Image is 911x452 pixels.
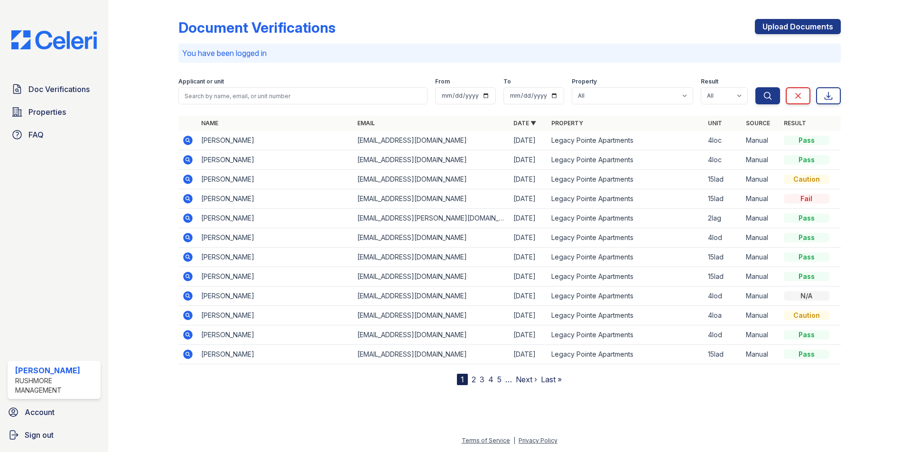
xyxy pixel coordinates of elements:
a: 3 [480,375,484,384]
td: [DATE] [510,325,548,345]
td: Legacy Pointe Apartments [548,267,704,286]
a: Result [784,120,806,127]
td: [PERSON_NAME] [197,170,353,189]
td: [EMAIL_ADDRESS][DOMAIN_NAME] [353,189,510,209]
td: Legacy Pointe Apartments [548,306,704,325]
span: FAQ [28,129,44,140]
td: Legacy Pointe Apartments [548,189,704,209]
a: FAQ [8,125,101,144]
td: [PERSON_NAME] [197,248,353,267]
label: To [503,78,511,85]
iframe: chat widget [871,414,902,443]
td: [EMAIL_ADDRESS][DOMAIN_NAME] [353,325,510,345]
label: From [435,78,450,85]
a: Privacy Policy [519,437,558,444]
input: Search by name, email, or unit number [178,87,428,104]
td: [EMAIL_ADDRESS][DOMAIN_NAME] [353,150,510,170]
td: [EMAIL_ADDRESS][DOMAIN_NAME] [353,170,510,189]
td: Manual [742,325,780,345]
div: Caution [784,311,829,320]
td: Legacy Pointe Apartments [548,150,704,170]
td: Legacy Pointe Apartments [548,228,704,248]
td: Legacy Pointe Apartments [548,131,704,150]
td: Manual [742,131,780,150]
td: [EMAIL_ADDRESS][DOMAIN_NAME] [353,286,510,306]
td: Manual [742,228,780,248]
td: 4loc [704,131,742,150]
div: Pass [784,136,829,145]
td: Manual [742,345,780,364]
p: You have been logged in [182,47,837,59]
div: Pass [784,233,829,242]
a: Name [201,120,218,127]
a: Last » [541,375,562,384]
a: Upload Documents [755,19,841,34]
span: Doc Verifications [28,83,90,95]
td: [PERSON_NAME] [197,286,353,306]
div: [PERSON_NAME] [15,365,97,376]
a: 4 [488,375,493,384]
div: Rushmore Management [15,376,97,395]
td: 4lod [704,228,742,248]
span: Sign out [25,429,54,441]
td: Legacy Pointe Apartments [548,286,704,306]
td: Manual [742,170,780,189]
td: 15lad [704,189,742,209]
div: Pass [784,330,829,340]
div: N/A [784,291,829,301]
a: Doc Verifications [8,80,101,99]
td: [EMAIL_ADDRESS][DOMAIN_NAME] [353,267,510,286]
td: Legacy Pointe Apartments [548,325,704,345]
span: … [505,374,512,385]
td: Manual [742,286,780,306]
td: Legacy Pointe Apartments [548,209,704,228]
td: [DATE] [510,306,548,325]
td: Legacy Pointe Apartments [548,248,704,267]
a: Source [746,120,770,127]
div: Pass [784,252,829,262]
div: Pass [784,350,829,359]
td: 4lod [704,286,742,306]
a: Unit [708,120,722,127]
td: [DATE] [510,131,548,150]
td: Legacy Pointe Apartments [548,170,704,189]
td: [PERSON_NAME] [197,325,353,345]
div: 1 [457,374,468,385]
label: Result [701,78,718,85]
div: Pass [784,155,829,165]
td: [DATE] [510,209,548,228]
td: [EMAIL_ADDRESS][DOMAIN_NAME] [353,248,510,267]
td: 15lad [704,345,742,364]
a: Date ▼ [513,120,536,127]
td: [PERSON_NAME] [197,189,353,209]
td: 4lod [704,325,742,345]
div: Fail [784,194,829,203]
td: 15lad [704,170,742,189]
td: [EMAIL_ADDRESS][PERSON_NAME][DOMAIN_NAME] [353,209,510,228]
td: Manual [742,267,780,286]
span: Account [25,406,55,418]
td: [PERSON_NAME] [197,267,353,286]
td: [DATE] [510,248,548,267]
td: [EMAIL_ADDRESS][DOMAIN_NAME] [353,345,510,364]
td: 2lag [704,209,742,228]
div: Pass [784,272,829,281]
td: [PERSON_NAME] [197,209,353,228]
label: Property [572,78,597,85]
td: [EMAIL_ADDRESS][DOMAIN_NAME] [353,228,510,248]
td: [EMAIL_ADDRESS][DOMAIN_NAME] [353,131,510,150]
a: Sign out [4,425,104,444]
a: Terms of Service [462,437,510,444]
td: 4loa [704,306,742,325]
td: [DATE] [510,286,548,306]
td: [DATE] [510,189,548,209]
a: 5 [497,375,502,384]
div: Document Verifications [178,19,335,36]
a: Property [551,120,583,127]
div: | [513,437,515,444]
a: Account [4,403,104,422]
td: [EMAIL_ADDRESS][DOMAIN_NAME] [353,306,510,325]
td: [PERSON_NAME] [197,345,353,364]
td: [DATE] [510,267,548,286]
td: [DATE] [510,345,548,364]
